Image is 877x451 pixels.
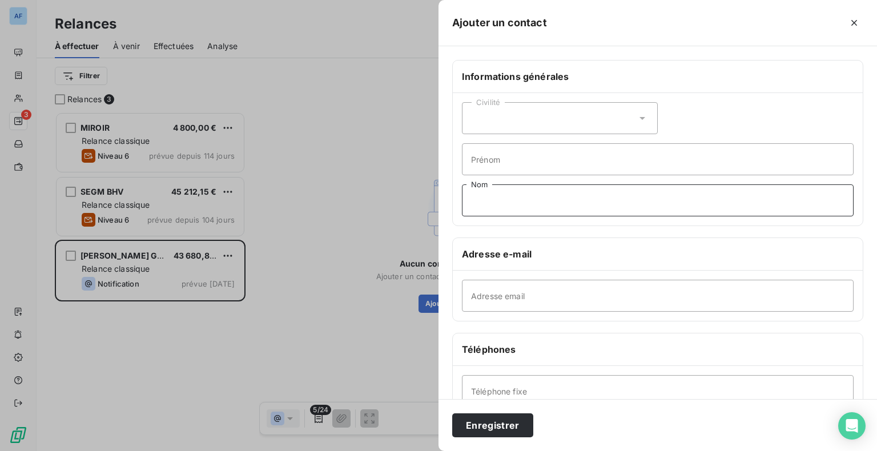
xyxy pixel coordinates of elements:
h5: Ajouter un contact [452,15,547,31]
input: placeholder [462,143,854,175]
input: placeholder [462,184,854,216]
h6: Informations générales [462,70,854,83]
input: placeholder [462,280,854,312]
button: Enregistrer [452,413,533,437]
h6: Adresse e-mail [462,247,854,261]
h6: Téléphones [462,343,854,356]
div: Open Intercom Messenger [838,412,866,440]
input: placeholder [462,375,854,407]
